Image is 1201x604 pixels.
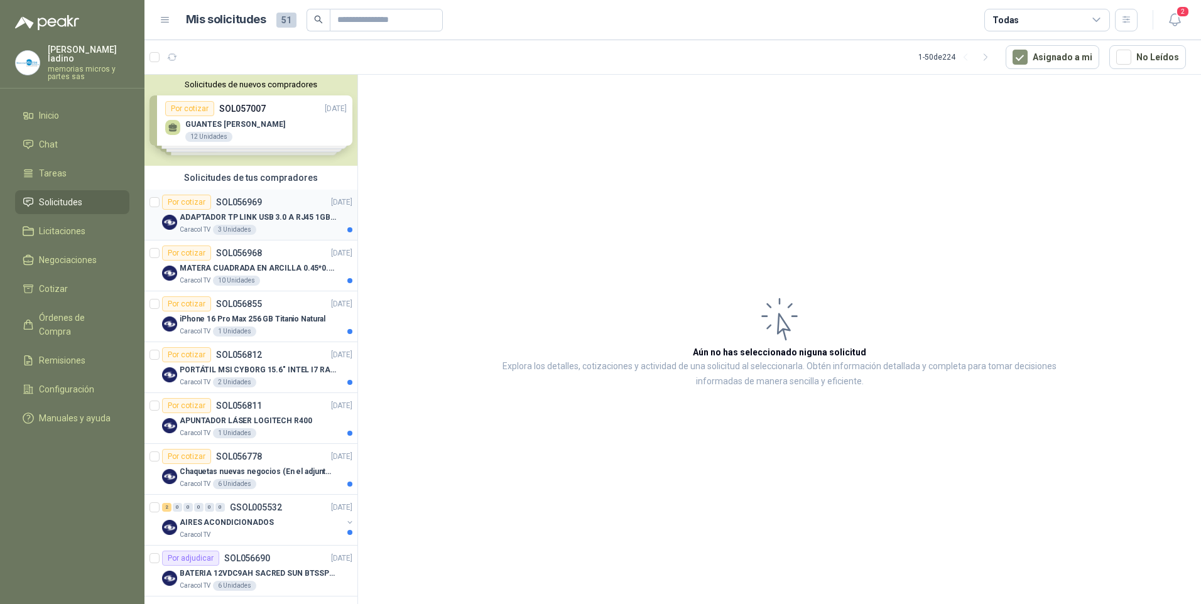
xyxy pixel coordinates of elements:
p: [PERSON_NAME] ladino [48,45,129,63]
a: Por cotizarSOL056855[DATE] Company LogoiPhone 16 Pro Max 256 GB Titanio NaturalCaracol TV1 Unidades [144,291,357,342]
p: [DATE] [331,451,352,463]
p: Caracol TV [180,479,210,489]
p: GSOL005532 [230,503,282,512]
p: [DATE] [331,197,352,208]
div: 1 - 50 de 224 [918,47,996,67]
p: Caracol TV [180,377,210,387]
div: 1 Unidades [213,326,256,337]
a: Chat [15,132,129,156]
p: memorias micros y partes sas [48,65,129,80]
p: PORTÁTIL MSI CYBORG 15.6" INTEL I7 RAM 32GB - 1 TB / Nvidia GeForce RTX 4050 [180,364,336,376]
div: 3 Unidades [213,225,256,235]
div: Solicitudes de tus compradores [144,166,357,190]
span: 2 [1176,6,1190,18]
div: 0 [205,503,214,512]
p: [DATE] [331,298,352,310]
img: Company Logo [16,51,40,75]
p: iPhone 16 Pro Max 256 GB Titanio Natural [180,313,325,325]
p: [DATE] [331,502,352,514]
div: Solicitudes de nuevos compradoresPor cotizarSOL057007[DATE] GUANTES [PERSON_NAME]12 UnidadesPor c... [144,75,357,166]
div: 1 Unidades [213,428,256,438]
div: Por cotizar [162,347,211,362]
p: Caracol TV [180,276,210,286]
span: 51 [276,13,296,28]
img: Company Logo [162,469,177,484]
p: BATERIA 12VDC9AH SACRED SUN BTSSP12-9HR [180,568,336,580]
p: Caracol TV [180,225,210,235]
p: MATERA CUADRADA EN ARCILLA 0.45*0.45*0.40 [180,262,336,274]
button: 2 [1163,9,1186,31]
p: [DATE] [331,349,352,361]
span: Manuales y ayuda [39,411,111,425]
a: Por cotizarSOL056812[DATE] Company LogoPORTÁTIL MSI CYBORG 15.6" INTEL I7 RAM 32GB - 1 TB / Nvidi... [144,342,357,393]
img: Company Logo [162,418,177,433]
div: 0 [194,503,204,512]
p: APUNTADOR LÁSER LOGITECH R400 [180,415,312,427]
div: Por cotizar [162,195,211,210]
img: Company Logo [162,571,177,586]
span: search [314,15,323,24]
p: ADAPTADOR TP LINK USB 3.0 A RJ45 1GB WINDOWS [180,212,336,224]
span: Configuración [39,382,94,396]
div: Por adjudicar [162,551,219,566]
img: Company Logo [162,215,177,230]
div: 2 [162,503,171,512]
p: [DATE] [331,247,352,259]
div: 0 [173,503,182,512]
a: Por cotizarSOL056811[DATE] Company LogoAPUNTADOR LÁSER LOGITECH R400Caracol TV1 Unidades [144,393,357,444]
div: Por cotizar [162,449,211,464]
a: Configuración [15,377,129,401]
a: Negociaciones [15,248,129,272]
button: Asignado a mi [1006,45,1099,69]
p: Caracol TV [180,428,210,438]
a: Por cotizarSOL056778[DATE] Company LogoChaquetas nuevas negocios (En el adjunto mas informacion)C... [144,444,357,495]
span: Licitaciones [39,224,85,238]
a: Manuales y ayuda [15,406,129,430]
a: Solicitudes [15,190,129,214]
p: AIRES ACONDICIONADOS [180,517,274,529]
a: Inicio [15,104,129,127]
div: Todas [992,13,1019,27]
span: Solicitudes [39,195,82,209]
div: 0 [215,503,225,512]
p: SOL056812 [216,350,262,359]
img: Company Logo [162,316,177,332]
p: Explora los detalles, cotizaciones y actividad de una solicitud al seleccionarla. Obtén informaci... [484,359,1075,389]
p: [DATE] [331,400,352,412]
div: Por cotizar [162,398,211,413]
h3: Aún no has seleccionado niguna solicitud [693,345,866,359]
p: SOL056811 [216,401,262,410]
a: Por adjudicarSOL056690[DATE] Company LogoBATERIA 12VDC9AH SACRED SUN BTSSP12-9HRCaracol TV6 Unidades [144,546,357,596]
span: Tareas [39,166,67,180]
a: Licitaciones [15,219,129,243]
img: Company Logo [162,520,177,535]
span: Inicio [39,109,59,122]
div: 6 Unidades [213,581,256,591]
a: Tareas [15,161,129,185]
div: 0 [183,503,193,512]
button: Solicitudes de nuevos compradores [149,80,352,89]
img: Company Logo [162,367,177,382]
a: Por cotizarSOL056968[DATE] Company LogoMATERA CUADRADA EN ARCILLA 0.45*0.45*0.40Caracol TV10 Unid... [144,240,357,291]
div: 6 Unidades [213,479,256,489]
img: Logo peakr [15,15,79,30]
img: Company Logo [162,266,177,281]
p: Caracol TV [180,326,210,337]
p: SOL056968 [216,249,262,257]
span: Remisiones [39,353,85,367]
a: Remisiones [15,348,129,372]
a: Cotizar [15,277,129,301]
p: SOL056690 [224,554,270,563]
p: [DATE] [331,553,352,564]
a: 2 0 0 0 0 0 GSOL005532[DATE] Company LogoAIRES ACONDICIONADOSCaracol TV [162,500,355,540]
span: Cotizar [39,282,68,296]
p: SOL056855 [216,299,262,308]
a: Órdenes de Compra [15,306,129,343]
p: Caracol TV [180,581,210,591]
a: Por cotizarSOL056969[DATE] Company LogoADAPTADOR TP LINK USB 3.0 A RJ45 1GB WINDOWSCaracol TV3 Un... [144,190,357,240]
div: Por cotizar [162,245,211,261]
button: No Leídos [1109,45,1186,69]
span: Chat [39,138,58,151]
div: 2 Unidades [213,377,256,387]
div: Por cotizar [162,296,211,311]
